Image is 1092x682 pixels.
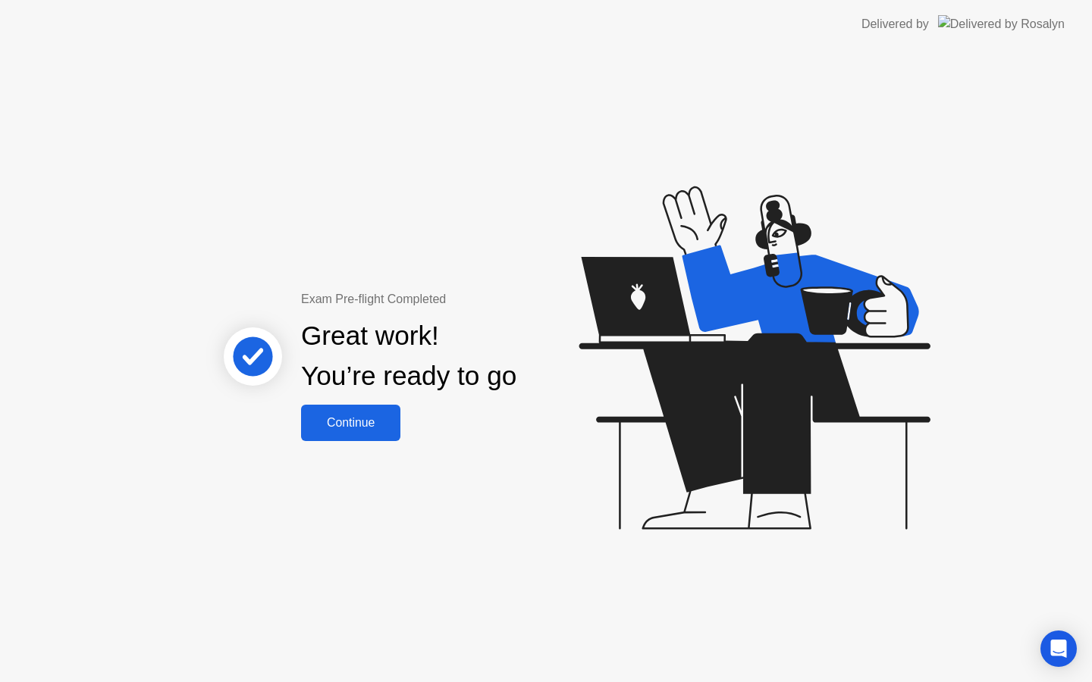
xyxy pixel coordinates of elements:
button: Continue [301,405,400,441]
div: Open Intercom Messenger [1040,630,1077,667]
div: Exam Pre-flight Completed [301,290,614,308]
img: Delivered by Rosalyn [938,15,1065,33]
div: Great work! You’re ready to go [301,316,516,396]
div: Continue [306,416,396,430]
div: Delivered by [861,15,929,33]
